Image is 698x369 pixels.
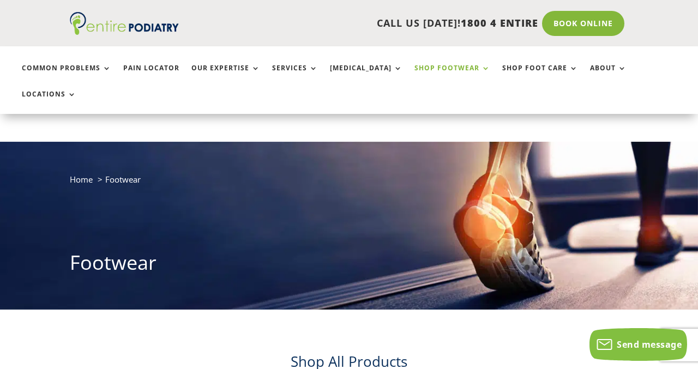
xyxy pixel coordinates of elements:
a: Common Problems [22,64,111,88]
a: Our Expertise [191,64,260,88]
span: 1800 4 ENTIRE [461,16,538,29]
a: [MEDICAL_DATA] [330,64,402,88]
a: Entire Podiatry [70,26,179,37]
a: Shop Foot Care [502,64,578,88]
a: Shop Footwear [414,64,490,88]
a: Home [70,174,93,185]
a: About [590,64,627,88]
a: Pain Locator [123,64,179,88]
a: Book Online [542,11,624,36]
span: Footwear [105,174,141,185]
button: Send message [589,328,687,361]
a: Locations [22,90,76,114]
a: Services [272,64,318,88]
h1: Footwear [70,249,628,282]
img: logo (1) [70,12,179,35]
nav: breadcrumb [70,172,628,195]
span: Send message [617,338,682,350]
p: CALL US [DATE]! [195,16,538,31]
